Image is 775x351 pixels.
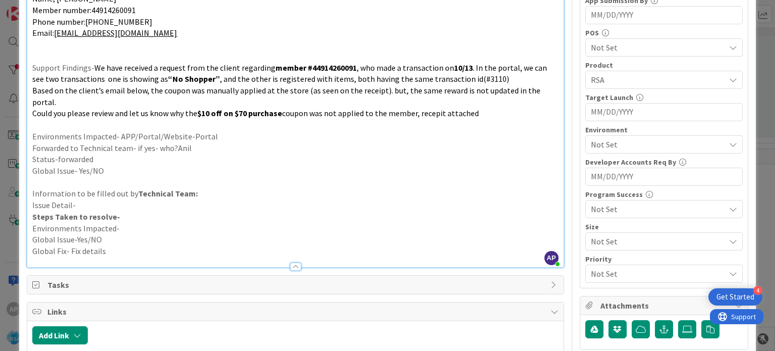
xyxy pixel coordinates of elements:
[591,234,720,248] span: Not Set
[220,74,509,84] span: , and the other is registered with items, both having the same transaction id(#3110)
[591,168,737,185] input: MM/DD/YYYY
[32,28,54,38] span: Email:
[275,63,357,73] strong: member #44914260091
[585,62,743,69] div: Product
[585,94,743,101] div: Target Launch
[47,306,545,318] span: Links
[708,288,762,306] div: Open Get Started checklist, remaining modules: 4
[197,108,282,118] strong: $10 off on $70 purchase
[32,326,88,344] button: Add Link
[585,223,743,230] div: Size
[32,131,558,142] p: Environments Impacted- APP/Portal/Website-Portal
[32,245,558,257] p: Global Fix- Fix details
[32,154,558,165] p: Status-forwarded
[168,74,220,84] strong: “No Shopper”
[591,138,725,151] span: Not Set
[47,279,545,291] span: Tasks
[591,74,725,86] span: RSA
[716,292,754,302] div: Get Started
[32,188,558,199] p: Information to be filled out by
[32,199,558,211] p: Issue Detail-
[32,234,558,245] p: Global Issue-Yes/NO
[591,7,737,24] input: MM/DD/YYYY
[32,62,558,85] p: Support Findings-
[94,63,275,73] span: We have received a request from the client regarding
[282,108,479,118] span: coupon was not applied to the member, recepit attached
[585,191,743,198] div: Program Success
[585,256,743,263] div: Priority
[32,108,197,118] span: Could you please review and let us know why the
[591,267,720,281] span: Not Set
[544,251,559,265] span: AP
[32,17,152,27] span: Phone number:[PHONE_NUMBER]
[32,165,558,177] p: Global Issue- Yes/NO
[138,188,198,198] strong: Technical Team:
[21,2,46,14] span: Support
[32,212,120,222] strong: Steps Taken to resolve-
[32,142,558,154] p: Forwarded to Technical team- if yes- who?Anil
[753,286,762,295] div: 4
[591,203,725,215] span: Not Set
[585,29,743,36] div: POS
[32,5,136,15] span: Member number:44914260091
[32,85,542,107] span: Based on the client’s email below, the coupon was manually applied at the store (as seen on the r...
[585,159,743,166] div: Developer Accounts Req By
[591,104,737,121] input: MM/DD/YYYY
[591,41,725,54] span: Not Set
[454,63,473,73] strong: 10/13
[585,126,743,133] div: Environment
[357,63,454,73] span: , who made a transaction on
[32,223,558,234] p: Environments Impacted-
[600,299,730,312] span: Attachments
[54,28,177,38] a: [EMAIL_ADDRESS][DOMAIN_NAME]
